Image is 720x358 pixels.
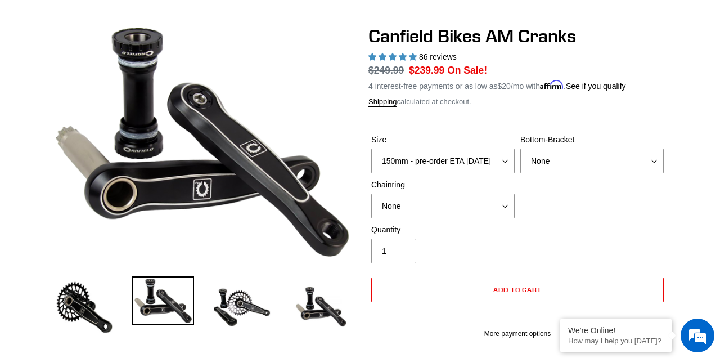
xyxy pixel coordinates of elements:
label: Quantity [371,224,515,236]
span: 86 reviews [419,52,457,61]
p: 4 interest-free payments or as low as /mo with . [368,78,626,92]
button: Add to cart [371,278,664,302]
img: Load image into Gallery viewer, CANFIELD-AM_DH-CRANKS [290,276,352,338]
img: Load image into Gallery viewer, Canfield Bikes AM Cranks [211,276,273,338]
span: $239.99 [409,65,444,76]
div: calculated at checkout. [368,96,667,108]
span: Affirm [540,80,564,89]
p: How may I help you today? [568,337,664,345]
span: On Sale! [447,63,487,78]
img: Load image into Gallery viewer, Canfield Bikes AM Cranks [53,276,115,338]
s: $249.99 [368,65,404,76]
span: $20 [498,82,511,91]
label: Chainring [371,179,515,191]
span: Add to cart [493,285,542,294]
img: Load image into Gallery viewer, Canfield Cranks [132,276,194,326]
label: Bottom-Bracket [520,134,664,146]
h1: Canfield Bikes AM Cranks [368,25,667,47]
span: 4.97 stars [368,52,419,61]
label: Size [371,134,515,146]
a: Shipping [368,97,397,107]
a: More payment options [371,329,664,339]
a: See if you qualify - Learn more about Affirm Financing (opens in modal) [566,82,626,91]
div: We're Online! [568,326,664,335]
